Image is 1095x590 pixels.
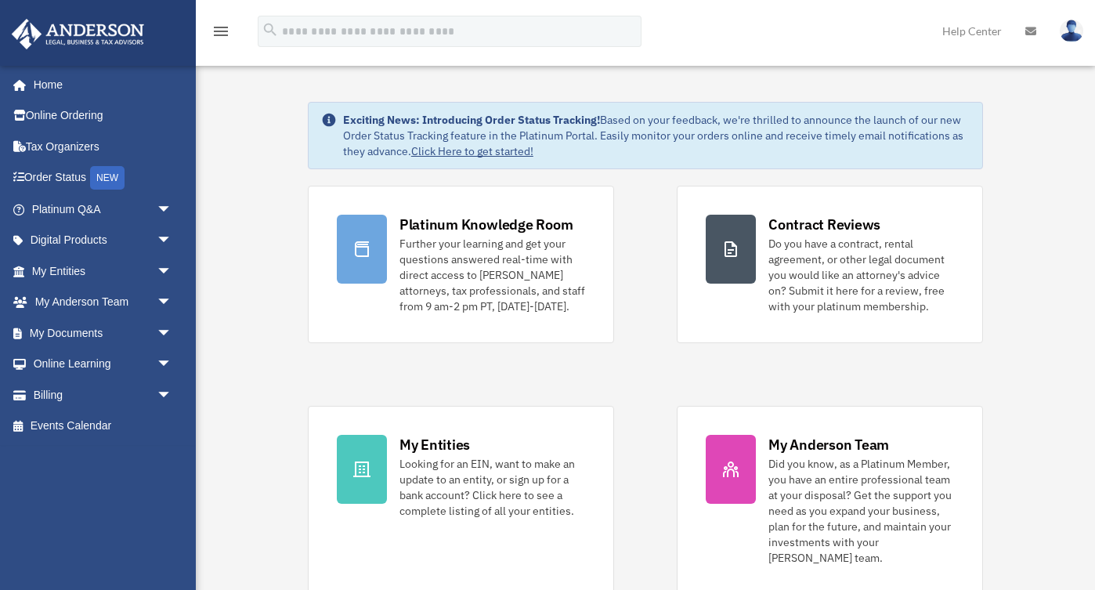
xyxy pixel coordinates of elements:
[11,317,196,349] a: My Documentsarrow_drop_down
[399,456,585,519] div: Looking for an EIN, want to make an update to an entity, or sign up for a bank account? Click her...
[157,287,188,319] span: arrow_drop_down
[768,236,954,314] div: Do you have a contract, rental agreement, or other legal document you would like an attorney's ad...
[157,379,188,411] span: arrow_drop_down
[399,215,573,234] div: Platinum Knowledge Room
[677,186,983,343] a: Contract Reviews Do you have a contract, rental agreement, or other legal document you would like...
[343,112,970,159] div: Based on your feedback, we're thrilled to announce the launch of our new Order Status Tracking fe...
[11,194,196,225] a: Platinum Q&Aarrow_drop_down
[1060,20,1083,42] img: User Pic
[11,287,196,318] a: My Anderson Teamarrow_drop_down
[343,113,600,127] strong: Exciting News: Introducing Order Status Tracking!
[11,411,196,442] a: Events Calendar
[11,162,196,194] a: Order StatusNEW
[11,225,196,256] a: Digital Productsarrow_drop_down
[157,225,188,257] span: arrow_drop_down
[157,194,188,226] span: arrow_drop_down
[11,131,196,162] a: Tax Organizers
[11,349,196,380] a: Online Learningarrow_drop_down
[211,27,230,41] a: menu
[157,255,188,288] span: arrow_drop_down
[411,144,533,158] a: Click Here to get started!
[157,349,188,381] span: arrow_drop_down
[11,379,196,411] a: Billingarrow_drop_down
[399,236,585,314] div: Further your learning and get your questions answered real-time with direct access to [PERSON_NAM...
[768,456,954,566] div: Did you know, as a Platinum Member, you have an entire professional team at your disposal? Get th...
[262,21,279,38] i: search
[768,215,880,234] div: Contract Reviews
[11,255,196,287] a: My Entitiesarrow_drop_down
[308,186,614,343] a: Platinum Knowledge Room Further your learning and get your questions answered real-time with dire...
[7,19,149,49] img: Anderson Advisors Platinum Portal
[399,435,470,454] div: My Entities
[768,435,889,454] div: My Anderson Team
[211,22,230,41] i: menu
[157,317,188,349] span: arrow_drop_down
[90,166,125,190] div: NEW
[11,69,188,100] a: Home
[11,100,196,132] a: Online Ordering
